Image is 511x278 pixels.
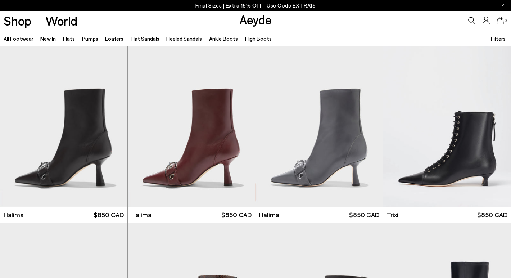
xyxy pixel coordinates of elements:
span: Trixi [387,210,398,219]
a: All Footwear [4,35,33,42]
span: $850 CAD [221,210,252,219]
img: Halima Eyelet Pointed Boots [128,46,255,207]
span: $850 CAD [94,210,124,219]
span: Filters [491,35,506,42]
a: Flats [63,35,75,42]
a: Heeled Sandals [166,35,202,42]
span: Halima [4,210,24,219]
img: Halima Eyelet Pointed Boots [256,46,383,207]
a: Trixi $850 CAD [383,207,511,223]
span: Halima [259,210,279,219]
span: Navigate to /collections/ss25-final-sizes [267,2,316,9]
a: New In [40,35,56,42]
span: $850 CAD [349,210,379,219]
a: Ankle Boots [209,35,238,42]
a: Flat Sandals [131,35,159,42]
p: Final Sizes | Extra 15% Off [195,1,316,10]
a: World [45,14,77,27]
a: Halima $850 CAD [256,207,383,223]
a: Aeyde [239,12,272,27]
a: Shop [4,14,31,27]
span: $850 CAD [477,210,507,219]
span: Halima [131,210,152,219]
a: 0 [497,17,504,24]
a: Loafers [105,35,123,42]
a: Halima $850 CAD [128,207,255,223]
a: Pumps [82,35,98,42]
span: 0 [504,19,507,23]
a: High Boots [245,35,272,42]
img: Trixi Lace-Up Boots [383,46,511,207]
